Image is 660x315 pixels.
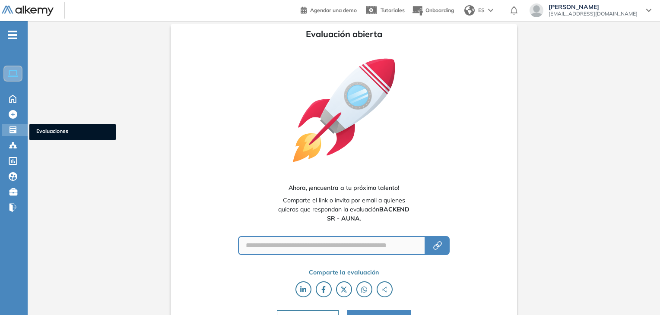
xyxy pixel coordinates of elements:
button: Onboarding [412,1,454,20]
a: Agendar una demo [301,4,357,15]
span: [PERSON_NAME] [549,3,638,10]
span: Comparte el link o invita por email a quienes quieras que respondan la evaluación . [275,196,412,223]
span: Tutoriales [381,7,405,13]
i: - [8,34,17,36]
span: [EMAIL_ADDRESS][DOMAIN_NAME] [549,10,638,17]
img: Logo [2,6,54,16]
img: world [464,5,475,16]
span: Comparte la evaluación [309,268,379,277]
span: Agendar una demo [310,7,357,13]
span: Evaluación abierta [306,28,382,41]
span: Ahora, ¡encuentra a tu próximo talento! [289,183,399,192]
span: Evaluaciones [36,127,109,137]
span: Onboarding [425,7,454,13]
img: arrow [488,9,493,12]
span: ES [478,6,485,14]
